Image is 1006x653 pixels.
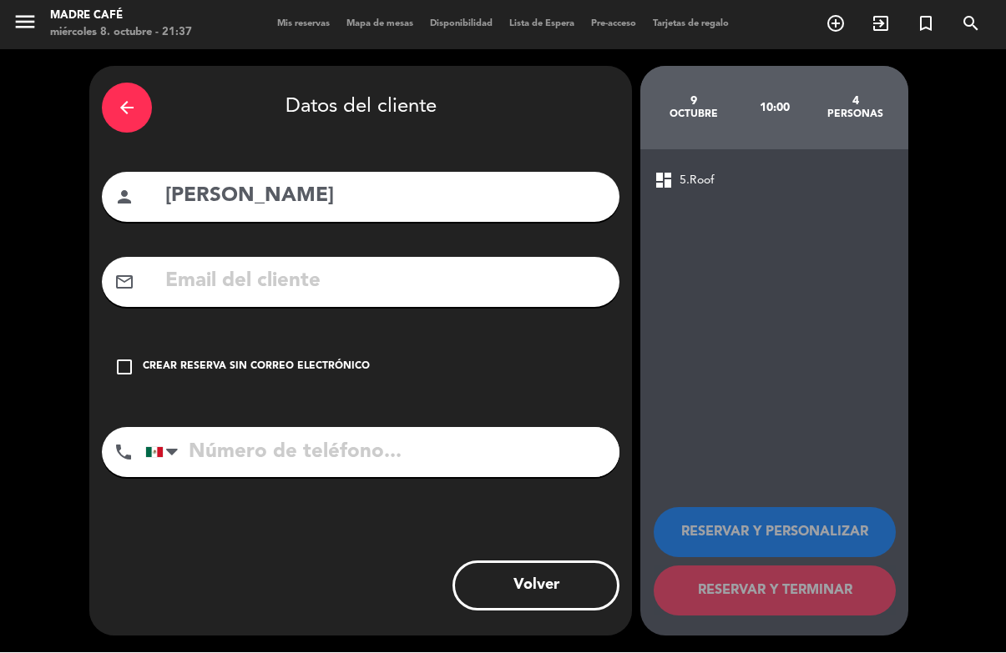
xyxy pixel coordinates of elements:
[813,10,858,38] span: RESERVAR MESA
[916,14,936,34] i: turned_in_not
[146,429,185,477] div: Mexico (México): +52
[13,10,38,35] i: menu
[50,25,192,42] div: miércoles 8. octubre - 21:37
[903,10,948,38] span: Reserva especial
[50,8,192,25] div: Madre Café
[269,20,338,29] span: Mis reservas
[871,14,891,34] i: exit_to_app
[501,20,583,29] span: Lista de Espera
[858,10,903,38] span: WALK IN
[734,79,815,138] div: 10:00
[961,14,981,34] i: search
[645,20,737,29] span: Tarjetas de regalo
[583,20,645,29] span: Pre-acceso
[338,20,422,29] span: Mapa de mesas
[13,10,38,41] button: menu
[102,79,619,138] div: Datos del cliente
[826,14,846,34] i: add_circle_outline
[143,359,370,376] div: Crear reserva sin correo electrónico
[164,180,607,214] input: Nombre del cliente
[114,443,134,463] i: phone
[452,561,619,611] button: Volver
[815,108,896,122] div: personas
[114,273,134,293] i: mail_outline
[145,428,619,478] input: Número de teléfono...
[114,188,134,208] i: person
[164,265,607,299] input: Email del cliente
[680,172,714,191] span: 5.Roof
[653,95,734,108] div: 9
[422,20,501,29] span: Disponibilidad
[815,95,896,108] div: 4
[654,508,896,558] button: RESERVAR Y PERSONALIZAR
[654,566,896,616] button: RESERVAR Y TERMINAR
[653,108,734,122] div: octubre
[654,171,674,191] span: dashboard
[114,358,134,378] i: check_box_outline_blank
[117,98,137,118] i: arrow_back
[948,10,993,38] span: BUSCAR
